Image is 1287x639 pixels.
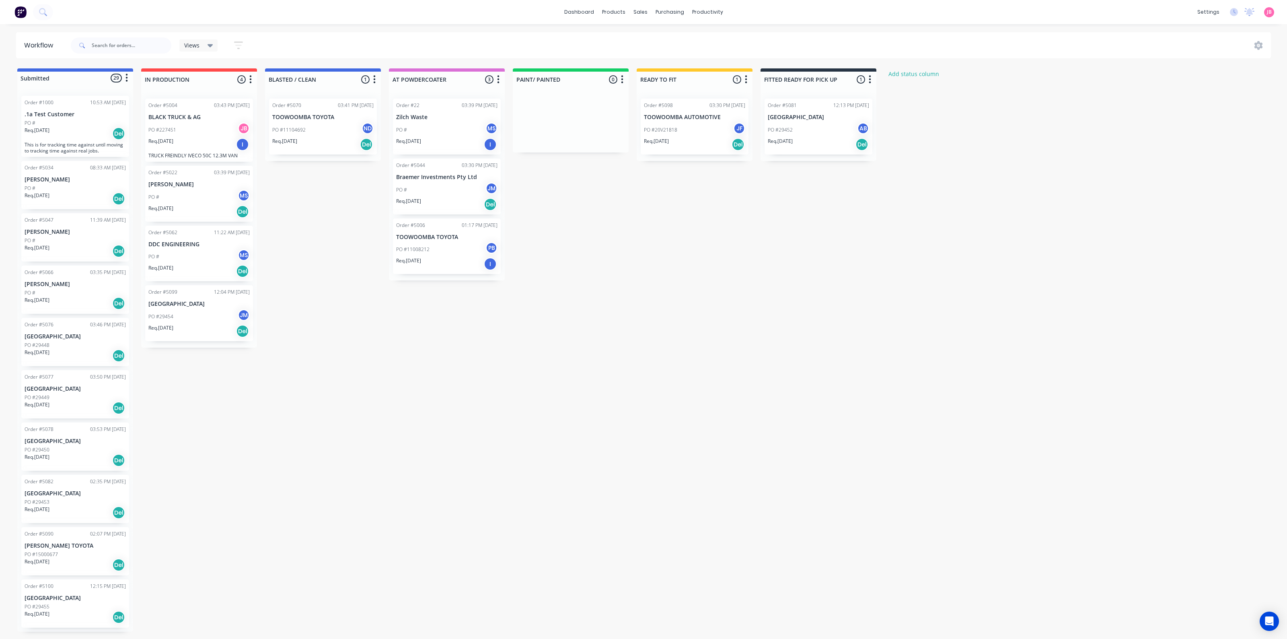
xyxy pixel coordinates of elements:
[148,181,250,188] p: [PERSON_NAME]
[25,385,126,392] p: [GEOGRAPHIC_DATA]
[238,249,250,261] div: MS
[629,6,652,18] div: sales
[214,102,250,109] div: 03:43 PM [DATE]
[25,142,126,154] p: This is for tracking time against until moving to tracking time against real jobs.
[112,559,125,571] div: Del
[21,161,129,209] div: Order #503408:33 AM [DATE][PERSON_NAME]PO #Req.[DATE]Del
[396,126,407,134] p: PO #
[25,438,126,445] p: [GEOGRAPHIC_DATA]
[148,324,173,332] p: Req. [DATE]
[21,266,129,314] div: Order #506603:35 PM [DATE][PERSON_NAME]PO #Req.[DATE]Del
[25,342,49,349] p: PO #29448
[238,122,250,134] div: JB
[148,169,177,176] div: Order #5022
[272,114,374,121] p: TOOWOOMBA TOYOTA
[112,245,125,258] div: Del
[462,102,498,109] div: 03:39 PM [DATE]
[92,37,171,54] input: Search for orders...
[25,164,53,171] div: Order #5034
[485,242,498,254] div: PB
[236,325,249,338] div: Del
[272,102,301,109] div: Order #5070
[393,218,501,274] div: Order #500601:17 PM [DATE]TOOWOOMBA TOYOTAPO #11008212PBReq.[DATE]I
[362,122,374,134] div: ND
[25,281,126,288] p: [PERSON_NAME]
[148,102,177,109] div: Order #5004
[338,102,374,109] div: 03:41 PM [DATE]
[484,258,497,270] div: I
[1193,6,1223,18] div: settings
[396,162,425,169] div: Order #5044
[25,176,126,183] p: [PERSON_NAME]
[360,138,373,151] div: Del
[90,269,126,276] div: 03:35 PM [DATE]
[25,297,49,304] p: Req. [DATE]
[396,198,421,205] p: Req. [DATE]
[238,190,250,202] div: MS
[25,610,49,618] p: Req. [DATE]
[25,426,53,433] div: Order #5078
[396,257,421,264] p: Req. [DATE]
[462,222,498,229] div: 01:17 PM [DATE]
[857,122,869,134] div: AB
[484,198,497,211] div: Del
[393,99,501,155] div: Order #2203:39 PM [DATE]Zilch WastePO #MSReq.[DATE]I
[272,126,306,134] p: PO #11104692
[90,478,126,485] div: 02:35 PM [DATE]
[25,394,49,401] p: PO #29449
[688,6,727,18] div: productivity
[21,579,129,628] div: Order #510012:15 PM [DATE][GEOGRAPHIC_DATA]PO #29455Req.[DATE]Del
[112,192,125,205] div: Del
[25,99,53,106] div: Order #1000
[855,138,868,151] div: Del
[214,169,250,176] div: 03:39 PM [DATE]
[236,205,249,218] div: Del
[25,120,35,127] p: PO #
[148,241,250,248] p: DDC ENGINEERING
[25,216,53,224] div: Order #5047
[236,138,249,151] div: I
[148,253,159,260] p: PO #
[272,138,297,145] p: Req. [DATE]
[1267,8,1272,16] span: JB
[25,453,49,461] p: Req. [DATE]
[90,164,126,171] div: 08:33 AM [DATE]
[396,246,430,253] p: PO #11008212
[641,99,748,155] div: Order #509803:30 PM [DATE]TOOWOOMBA AUTOMOTIVEPO #20V21818JFReq.[DATE]Del
[238,309,250,321] div: JM
[90,373,126,381] div: 03:50 PM [DATE]
[148,153,250,159] p: TRUCK FREINDLY IVECO 50C 12.3M VAN
[768,138,793,145] p: Req. [DATE]
[25,490,126,497] p: [GEOGRAPHIC_DATA]
[484,138,497,151] div: I
[25,289,35,297] p: PO #
[462,162,498,169] div: 03:30 PM [DATE]
[25,192,49,199] p: Req. [DATE]
[25,542,126,549] p: [PERSON_NAME] TOYOTA
[396,102,419,109] div: Order #22
[112,349,125,362] div: Del
[560,6,598,18] a: dashboard
[396,138,421,145] p: Req. [DATE]
[25,595,126,602] p: [GEOGRAPHIC_DATA]
[25,373,53,381] div: Order #5077
[833,102,869,109] div: 12:13 PM [DATE]
[25,446,49,453] p: PO #29450
[90,583,126,590] div: 12:15 PM [DATE]
[184,41,199,49] span: Views
[90,426,126,433] div: 03:53 PM [DATE]
[112,297,125,310] div: Del
[145,99,253,162] div: Order #500403:43 PM [DATE]BLACK TRUCK & AGPO #227451JBReq.[DATE]ITRUCK FREINDLY IVECO 50C 12.3M VAN
[598,6,629,18] div: products
[1260,612,1279,631] div: Open Intercom Messenger
[214,229,250,236] div: 11:22 AM [DATE]
[25,321,53,328] div: Order #5076
[269,99,377,155] div: Order #507003:41 PM [DATE]TOOWOOMBA TOYOTAPO #11104692NDReq.[DATE]Del
[644,114,745,121] p: TOOWOOMBA AUTOMOTIVE
[25,269,53,276] div: Order #5066
[21,475,129,523] div: Order #508202:35 PM [DATE][GEOGRAPHIC_DATA]PO #29453Req.[DATE]Del
[644,102,673,109] div: Order #5098
[148,126,176,134] p: PO #227451
[145,285,253,341] div: Order #509912:04 PM [DATE][GEOGRAPHIC_DATA]PO #29454JMReq.[DATE]Del
[733,122,745,134] div: JF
